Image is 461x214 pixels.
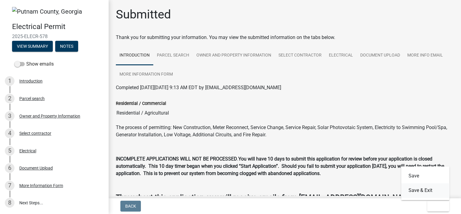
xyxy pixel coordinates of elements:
[19,96,45,101] div: Parcel search
[120,201,141,212] button: Back
[116,193,448,210] strong: Throughout this application, you will receive emails from [EMAIL_ADDRESS][DOMAIN_NAME]. You may n...
[5,181,14,190] div: 7
[19,114,80,118] div: Owner and Property Information
[427,201,449,212] button: Exit
[12,44,53,49] wm-modal-confirm: Summary
[401,183,450,198] button: Save & Exit
[5,94,14,103] div: 2
[153,46,193,65] a: Parcel search
[401,169,450,183] button: Save
[116,65,176,84] a: More Information Form
[116,34,454,41] div: Thank you for submitting your information. You may view the submitted information on the tabs below.
[12,34,97,39] span: 2025-ELECR-578
[325,46,357,65] a: Electrical
[116,85,281,90] span: Completed [DATE][DATE] 9:13 AM EDT by [EMAIL_ADDRESS][DOMAIN_NAME]
[5,163,14,173] div: 6
[116,156,444,176] strong: You will have 10 days to submit this application for review before your application is closed aut...
[12,7,82,16] img: Putnam County, Georgia
[5,146,14,156] div: 5
[116,124,454,138] p: The process of permitting: New Construction, Meter Reconnect, Service Change, Service Repair, Sol...
[404,46,447,65] a: More Info Email
[275,46,325,65] a: Select contractor
[19,166,53,170] div: Document Upload
[55,41,78,52] button: Notes
[12,22,104,31] h4: Electrical Permit
[5,111,14,121] div: 3
[193,46,275,65] a: Owner and Property Information
[5,76,14,86] div: 1
[116,7,171,22] h1: Submitted
[19,79,43,83] div: Introduction
[116,155,454,177] p: .
[55,44,78,49] wm-modal-confirm: Notes
[125,204,136,209] span: Back
[116,46,153,65] a: Introduction
[19,183,63,188] div: More Information Form
[12,41,53,52] button: View Summary
[19,131,51,135] div: Select contractor
[432,204,441,209] span: Exit
[19,149,36,153] div: Electrical
[116,102,166,106] label: Residential / Commercial
[5,128,14,138] div: 4
[116,156,237,162] strong: INCOMPLETE APPLICATIONS WILL NOT BE PROCESSED
[357,46,404,65] a: Document Upload
[5,198,14,208] div: 8
[401,166,450,200] div: Exit
[14,60,54,68] label: Show emails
